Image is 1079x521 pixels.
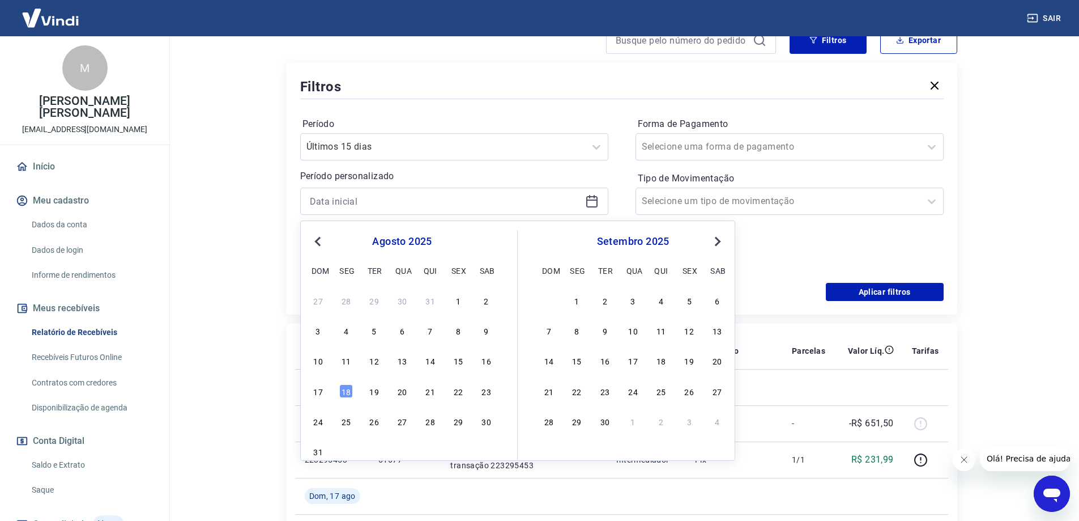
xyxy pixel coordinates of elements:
[451,414,465,428] div: Choose sexta-feira, 29 de agosto de 2025
[570,354,583,367] div: Choose segunda-feira, 15 de setembro de 2025
[570,414,583,428] div: Choose segunda-feira, 29 de setembro de 2025
[395,354,409,367] div: Choose quarta-feira, 13 de agosto de 2025
[654,384,668,398] div: Choose quinta-feira, 25 de setembro de 2025
[953,448,975,471] iframe: Fechar mensagem
[424,414,437,428] div: Choose quinta-feira, 28 de agosto de 2025
[540,292,726,429] div: month 2025-09
[339,384,353,398] div: Choose segunda-feira, 18 de agosto de 2025
[451,354,465,367] div: Choose sexta-feira, 15 de agosto de 2025
[368,264,381,277] div: ter
[848,345,885,357] p: Valor Líq.
[480,324,493,337] div: Choose sábado, 9 de agosto de 2025
[626,264,640,277] div: qua
[710,264,724,277] div: sab
[638,172,941,185] label: Tipo de Movimentação
[9,95,160,119] p: [PERSON_NAME] [PERSON_NAME]
[14,429,156,454] button: Conta Digital
[27,478,156,502] a: Saque
[310,193,581,210] input: Data inicial
[339,354,353,367] div: Choose segunda-feira, 11 de agosto de 2025
[626,414,640,428] div: Choose quarta-feira, 1 de outubro de 2025
[14,154,156,179] a: Início
[683,414,696,428] div: Choose sexta-feira, 3 de outubro de 2025
[480,444,493,458] div: Choose sábado, 6 de setembro de 2025
[27,213,156,236] a: Dados da conta
[27,371,156,395] a: Contratos com credores
[27,396,156,420] a: Disponibilização de agenda
[616,32,748,49] input: Busque pelo número do pedido
[424,354,437,367] div: Choose quinta-feira, 14 de agosto de 2025
[683,354,696,367] div: Choose sexta-feira, 19 de setembro de 2025
[711,235,724,248] button: Next Month
[570,384,583,398] div: Choose segunda-feira, 22 de setembro de 2025
[542,354,556,367] div: Choose domingo, 14 de setembro de 2025
[598,264,612,277] div: ter
[710,414,724,428] div: Choose sábado, 4 de outubro de 2025
[626,294,640,307] div: Choose quarta-feira, 3 de setembro de 2025
[424,384,437,398] div: Choose quinta-feira, 21 de agosto de 2025
[14,296,156,321] button: Meus recebíveis
[368,384,381,398] div: Choose terça-feira, 19 de agosto de 2025
[300,78,342,96] h5: Filtros
[598,354,612,367] div: Choose terça-feira, 16 de setembro de 2025
[368,354,381,367] div: Choose terça-feira, 12 de agosto de 2025
[395,414,409,428] div: Choose quarta-feira, 27 de agosto de 2025
[542,324,556,337] div: Choose domingo, 7 de setembro de 2025
[395,384,409,398] div: Choose quarta-feira, 20 de agosto de 2025
[849,417,894,430] p: -R$ 651,50
[480,294,493,307] div: Choose sábado, 2 de agosto de 2025
[683,324,696,337] div: Choose sexta-feira, 12 de setembro de 2025
[792,345,825,357] p: Parcelas
[312,294,325,307] div: Choose domingo, 27 de julho de 2025
[880,27,957,54] button: Exportar
[310,292,494,460] div: month 2025-08
[542,384,556,398] div: Choose domingo, 21 de setembro de 2025
[339,444,353,458] div: Choose segunda-feira, 1 de setembro de 2025
[62,45,108,91] div: M
[792,454,825,465] p: 1/1
[312,354,325,367] div: Choose domingo, 10 de agosto de 2025
[683,264,696,277] div: sex
[311,235,325,248] button: Previous Month
[302,117,606,131] label: Período
[451,264,465,277] div: sex
[451,324,465,337] div: Choose sexta-feira, 8 de agosto de 2025
[654,294,668,307] div: Choose quinta-feira, 4 de setembro de 2025
[638,117,941,131] label: Forma de Pagamento
[912,345,939,357] p: Tarifas
[368,414,381,428] div: Choose terça-feira, 26 de agosto de 2025
[300,170,608,183] p: Período personalizado
[851,453,894,467] p: R$ 231,99
[27,321,156,344] a: Relatório de Recebíveis
[310,235,494,248] div: agosto 2025
[424,324,437,337] div: Choose quinta-feira, 7 de agosto de 2025
[480,384,493,398] div: Choose sábado, 23 de agosto de 2025
[309,490,356,502] span: Dom, 17 ago
[626,324,640,337] div: Choose quarta-feira, 10 de setembro de 2025
[626,354,640,367] div: Choose quarta-feira, 17 de setembro de 2025
[339,324,353,337] div: Choose segunda-feira, 4 de agosto de 2025
[980,446,1070,471] iframe: Mensagem da empresa
[312,264,325,277] div: dom
[312,444,325,458] div: Choose domingo, 31 de agosto de 2025
[542,294,556,307] div: Choose domingo, 31 de agosto de 2025
[710,324,724,337] div: Choose sábado, 13 de setembro de 2025
[312,324,325,337] div: Choose domingo, 3 de agosto de 2025
[542,414,556,428] div: Choose domingo, 28 de setembro de 2025
[368,324,381,337] div: Choose terça-feira, 5 de agosto de 2025
[542,264,556,277] div: dom
[424,444,437,458] div: Choose quinta-feira, 4 de setembro de 2025
[480,354,493,367] div: Choose sábado, 16 de agosto de 2025
[368,294,381,307] div: Choose terça-feira, 29 de julho de 2025
[27,239,156,262] a: Dados de login
[598,324,612,337] div: Choose terça-feira, 9 de setembro de 2025
[654,324,668,337] div: Choose quinta-feira, 11 de setembro de 2025
[570,294,583,307] div: Choose segunda-feira, 1 de setembro de 2025
[683,294,696,307] div: Choose sexta-feira, 5 de setembro de 2025
[22,124,147,135] p: [EMAIL_ADDRESS][DOMAIN_NAME]
[480,264,493,277] div: sab
[395,264,409,277] div: qua
[7,8,95,17] span: Olá! Precisa de ajuda?
[424,264,437,277] div: qui
[654,414,668,428] div: Choose quinta-feira, 2 de outubro de 2025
